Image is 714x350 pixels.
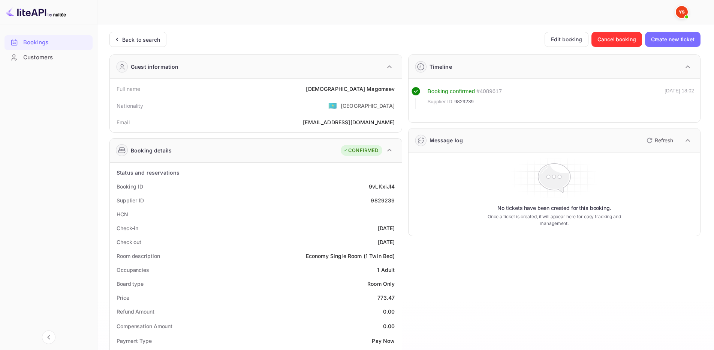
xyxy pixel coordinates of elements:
div: Back to search [122,36,160,44]
div: [DATE] [378,224,395,232]
div: Compensation Amount [117,322,172,330]
button: Edit booking [545,32,588,47]
div: Pay Now [372,337,395,345]
button: Cancel booking [591,32,642,47]
a: Bookings [4,35,93,49]
div: Economy Single Room (1 Twin Bed) [306,252,395,260]
button: Collapse navigation [42,330,55,344]
a: Customers [4,50,93,64]
div: Bookings [23,38,89,47]
div: Full name [117,85,140,93]
div: Check-in [117,224,138,232]
div: [DATE] [378,238,395,246]
div: 9829239 [371,196,395,204]
p: No tickets have been created for this booking. [497,204,611,212]
div: # 4089617 [476,87,502,96]
button: Create new ticket [645,32,701,47]
img: LiteAPI logo [6,6,66,18]
div: 0.00 [383,322,395,330]
button: Refresh [642,134,676,146]
div: [DATE] 18:02 [665,87,694,109]
div: 0.00 [383,308,395,315]
div: Booking confirmed [428,87,475,96]
div: Board type [117,280,144,288]
div: Booking ID [117,183,143,190]
div: [DEMOGRAPHIC_DATA] Magomaev [306,85,395,93]
div: Guest information [131,63,179,71]
div: HCN [117,210,128,218]
div: Room Only [367,280,395,288]
div: Check out [117,238,141,246]
div: Refund Amount [117,308,154,315]
div: [GEOGRAPHIC_DATA] [341,102,395,110]
div: Status and reservations [117,169,180,177]
div: CONFIRMED [343,147,378,154]
div: 1 Adult [377,266,395,274]
div: Timeline [430,63,452,71]
div: Payment Type [117,337,152,345]
div: Nationality [117,102,144,110]
div: Supplier ID [117,196,144,204]
img: Yandex Support [676,6,688,18]
div: Message log [430,136,463,144]
span: Supplier ID: [428,98,454,106]
div: Room description [117,252,160,260]
div: 773.47 [377,294,395,302]
div: Customers [4,50,93,65]
div: [EMAIL_ADDRESS][DOMAIN_NAME] [303,118,395,126]
div: Occupancies [117,266,149,274]
span: 9829239 [454,98,474,106]
div: Email [117,118,130,126]
div: Bookings [4,35,93,50]
div: Booking details [131,146,172,154]
p: Refresh [655,136,673,144]
p: Once a ticket is created, it will appear here for easy tracking and management. [476,213,633,227]
div: Price [117,294,129,302]
span: United States [328,99,337,112]
div: 9vLKxiJl4 [369,183,395,190]
div: Customers [23,53,89,62]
